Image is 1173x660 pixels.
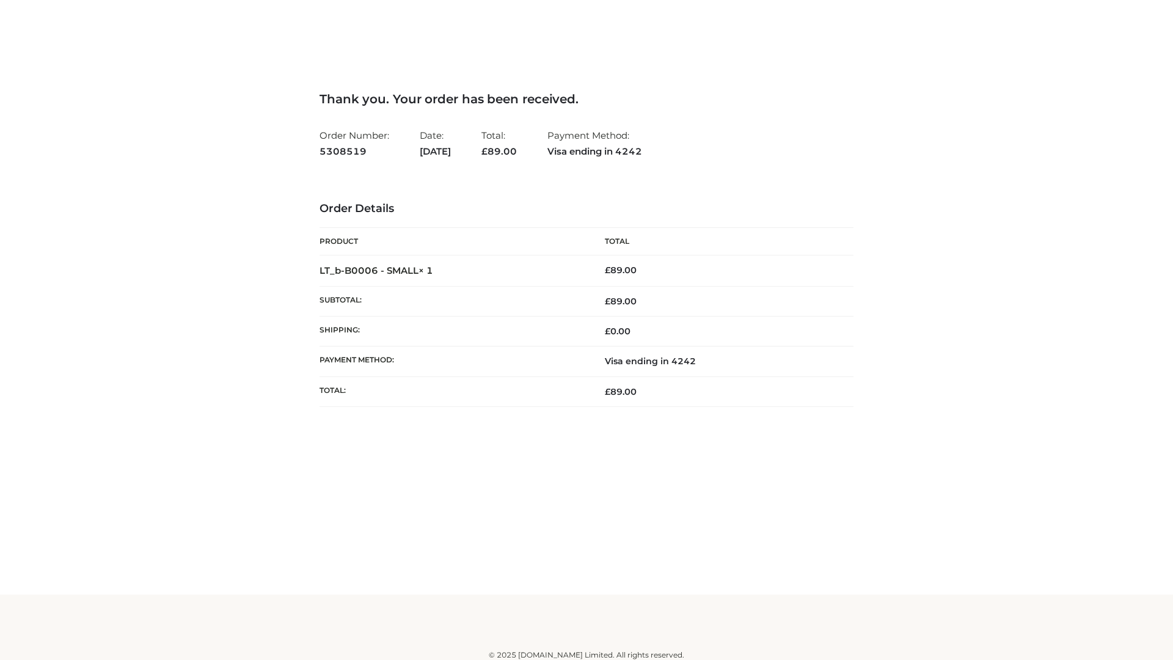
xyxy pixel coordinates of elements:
span: £ [605,326,610,337]
h3: Order Details [320,202,853,216]
span: £ [481,145,488,157]
span: 89.00 [481,145,517,157]
th: Product [320,228,586,255]
strong: 5308519 [320,144,389,159]
th: Subtotal: [320,286,586,316]
span: 89.00 [605,386,637,397]
span: £ [605,386,610,397]
td: Visa ending in 4242 [586,346,853,376]
th: Payment method: [320,346,586,376]
li: Total: [481,125,517,162]
th: Shipping: [320,317,586,346]
li: Payment Method: [547,125,642,162]
strong: Visa ending in 4242 [547,144,642,159]
bdi: 89.00 [605,265,637,276]
h3: Thank you. Your order has been received. [320,92,853,106]
strong: LT_b-B0006 - SMALL [320,265,433,276]
span: £ [605,296,610,307]
strong: [DATE] [420,144,451,159]
li: Order Number: [320,125,389,162]
strong: × 1 [418,265,433,276]
th: Total [586,228,853,255]
bdi: 0.00 [605,326,630,337]
span: £ [605,265,610,276]
th: Total: [320,376,586,406]
span: 89.00 [605,296,637,307]
li: Date: [420,125,451,162]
